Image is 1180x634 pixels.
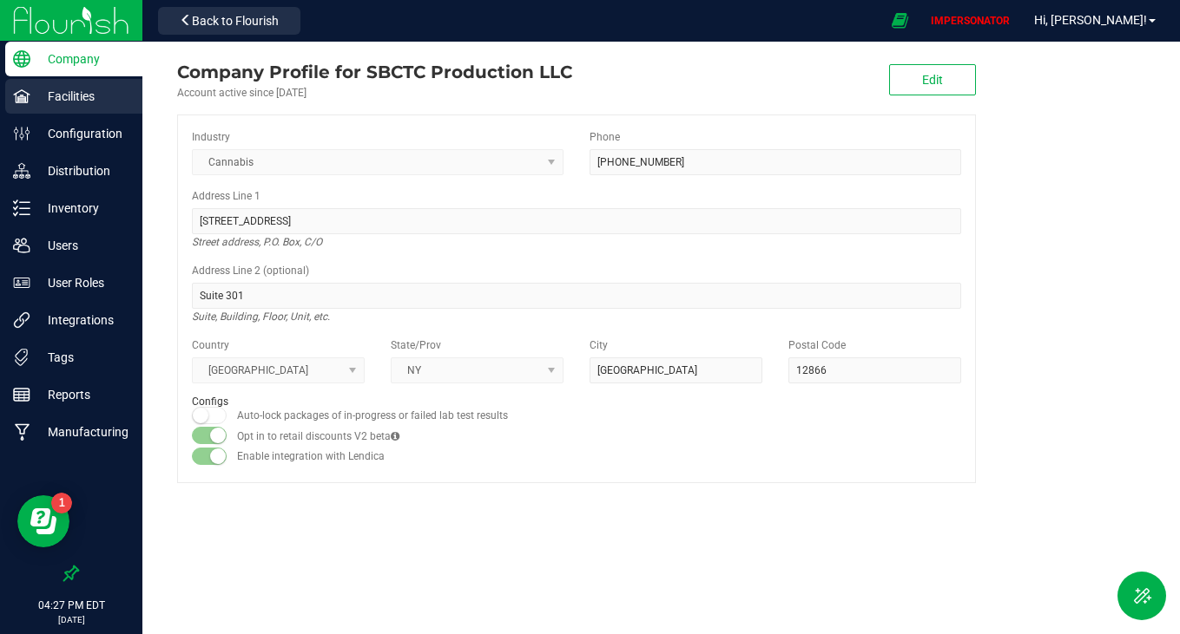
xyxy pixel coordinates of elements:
button: Edit [889,64,976,95]
input: Suite, Building, Unit, etc. [192,283,961,309]
button: Toggle Menu [1117,572,1166,620]
i: Street address, P.O. Box, C/O [192,232,322,252]
label: Industry [192,129,230,145]
inline-svg: Manufacturing [13,423,30,441]
p: Company [30,49,135,69]
input: Address [192,208,961,234]
p: Distribution [30,160,135,181]
inline-svg: Distribution [13,162,30,180]
label: Pin the sidebar to full width on large screens [63,565,80,582]
label: Address Line 2 (optional) [192,263,309,278]
div: Account active since [DATE] [177,85,572,101]
inline-svg: Company [13,50,30,68]
label: Auto-lock packages of in-progress or failed lab test results [237,408,508,423]
p: Tags [30,347,135,368]
span: Edit [922,73,943,87]
p: IMPERSONATOR [924,13,1017,29]
inline-svg: Users [13,237,30,254]
label: Phone [590,129,620,145]
label: Opt in to retail discounts V2 beta [237,428,399,444]
p: 04:27 PM EDT [8,598,135,613]
input: City [590,357,762,383]
label: Enable integration with Lendica [237,448,385,464]
inline-svg: User Roles [13,274,30,291]
inline-svg: Integrations [13,311,30,329]
h2: Configs [192,396,961,408]
inline-svg: Inventory [13,199,30,217]
p: Integrations [30,310,135,330]
label: Address Line 1 [192,188,260,204]
input: Postal Code [788,357,961,383]
inline-svg: Configuration [13,125,30,142]
span: Back to Flourish [192,14,279,28]
button: Back to Flourish [158,7,300,35]
label: Postal Code [788,337,846,353]
p: Users [30,235,135,256]
p: Manufacturing [30,422,135,442]
span: Open Ecommerce Menu [880,3,920,37]
inline-svg: Facilities [13,88,30,105]
p: Inventory [30,198,135,219]
span: Hi, [PERSON_NAME]! [1034,13,1147,27]
div: SBCTC Production LLC [177,59,572,85]
inline-svg: Tags [13,349,30,366]
iframe: Resource center [17,495,69,547]
label: State/Prov [391,337,441,353]
label: Country [192,337,229,353]
p: Facilities [30,86,135,107]
i: Suite, Building, Floor, Unit, etc. [192,306,330,327]
p: Reports [30,384,135,405]
p: Configuration [30,123,135,144]
input: (123) 456-7890 [590,149,961,175]
label: City [590,337,608,353]
p: [DATE] [8,613,135,626]
p: User Roles [30,272,135,293]
iframe: Resource center unread badge [51,493,72,513]
inline-svg: Reports [13,386,30,403]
